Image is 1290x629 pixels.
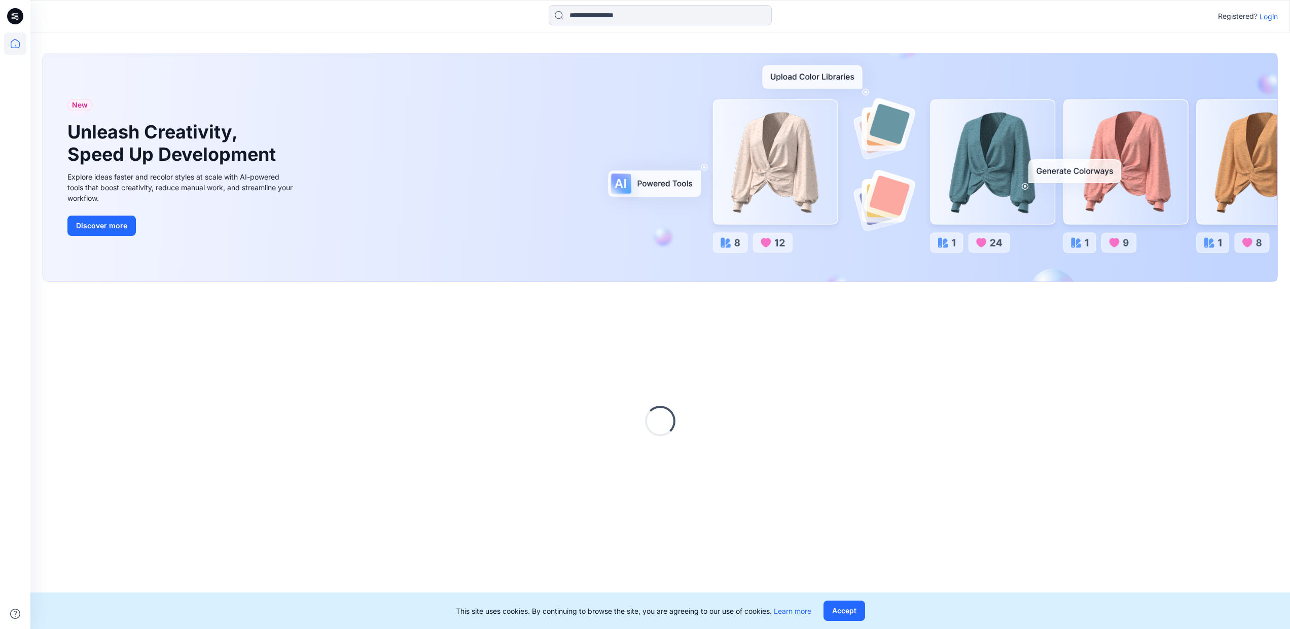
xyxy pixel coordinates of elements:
[1260,11,1278,22] p: Login
[774,607,811,615] a: Learn more
[823,601,865,621] button: Accept
[67,171,296,203] div: Explore ideas faster and recolor styles at scale with AI-powered tools that boost creativity, red...
[456,606,811,616] p: This site uses cookies. By continuing to browse the site, you are agreeing to our use of cookies.
[67,121,280,165] h1: Unleash Creativity, Speed Up Development
[72,99,88,111] span: New
[67,216,136,236] button: Discover more
[1218,10,1258,22] p: Registered?
[67,216,296,236] a: Discover more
